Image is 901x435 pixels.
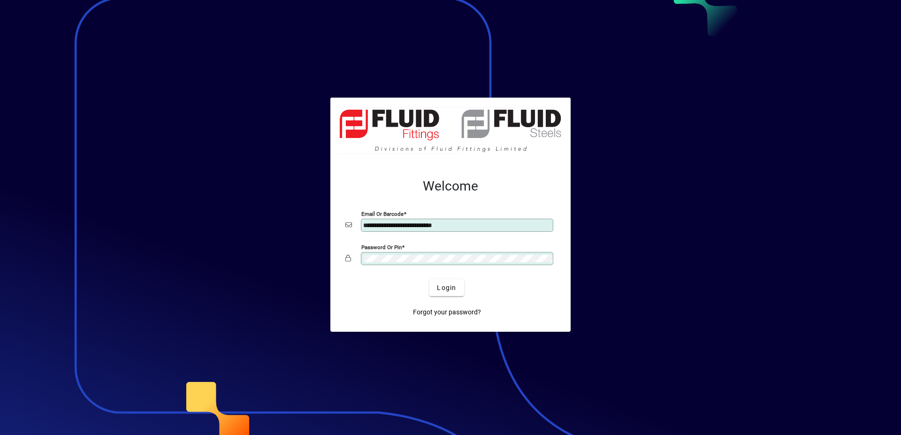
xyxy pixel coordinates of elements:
span: Login [437,283,456,293]
button: Login [429,279,464,296]
a: Forgot your password? [409,304,485,321]
span: Forgot your password? [413,307,481,317]
mat-label: Email or Barcode [361,211,404,217]
mat-label: Password or Pin [361,244,402,251]
h2: Welcome [345,178,556,194]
